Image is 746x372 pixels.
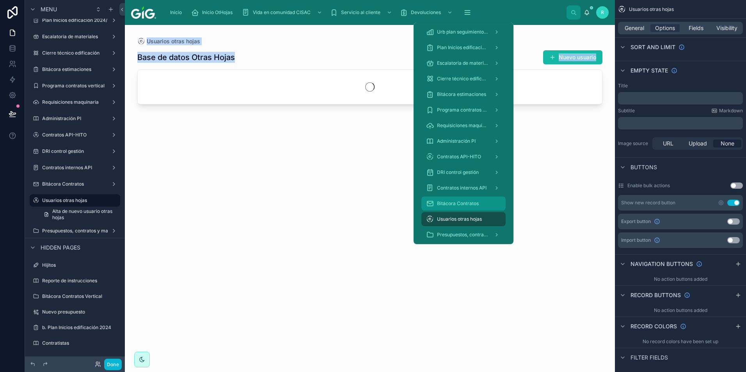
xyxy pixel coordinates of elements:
[30,14,120,27] a: Plan Inicios edificación 2024/2025
[625,24,644,32] span: General
[421,119,506,133] a: Requisiciones maquinaria
[39,208,120,221] a: Alta de nuevo usuario otras hojas
[437,44,488,51] span: Plan Inicios edificación 2024/2025
[131,6,156,19] img: App logo
[147,37,200,45] span: Usuarios otras hojas
[414,23,513,244] div: scrollable content
[189,5,238,19] a: Inicio OtHojas
[618,83,628,89] label: Title
[42,324,119,331] label: b. Plan Inicios edificación 2024
[30,80,120,92] a: Programa contratos vertical
[30,96,120,108] a: Requisiciones maquinaria
[42,34,108,40] label: Escalatoria de materiales
[631,322,677,330] span: Record colors
[41,244,80,252] span: Hidden pages
[437,232,488,238] span: Presupuestos, contratos y materiales
[30,30,120,43] a: Escalatoria de materiales
[42,132,108,138] label: Contratos API-HITO
[421,134,506,148] a: Administración PI
[42,99,108,105] label: Requisiciones maquinaria
[655,24,675,32] span: Options
[629,6,674,12] span: Usuarios otras hojas
[42,181,108,187] label: Bitácora Contratos
[631,260,693,268] span: Navigation buttons
[411,9,441,16] span: Devoluciones
[421,150,506,164] a: Contratos API-HITO
[437,29,488,35] span: Urb plan seguimiento contratos 2024/2025
[42,228,124,234] label: Presupuestos, contratos y materiales
[104,359,122,370] button: Done
[618,117,743,129] div: scrollable content
[30,129,120,141] a: Contratos API-HITO
[421,212,506,226] a: Usuarios otras hojas
[30,112,120,125] a: Administración PI
[42,293,119,299] label: Bitácora Contratos Vertical
[162,4,567,21] div: scrollable content
[421,228,506,242] a: Presupuestos, contratos y materiales
[328,5,396,19] a: Servicio al cliente
[437,185,487,191] span: Contratos internos API
[42,165,108,171] label: Contratos internos API
[41,5,57,13] span: Menu
[30,290,120,303] a: Bitácora Contratos Vertical
[30,321,120,334] a: b. Plan Inicios edificación 2024
[42,50,108,56] label: Cierre técnico edificación
[711,108,743,114] a: Markdown
[437,107,488,113] span: Programa contratos vertical
[615,304,746,317] div: No action buttons added
[437,169,479,175] span: DRI control gestión
[618,92,743,105] div: scrollable content
[627,182,670,189] label: Enable bulk actions
[42,148,108,154] label: DRI control gestión
[30,194,120,207] a: Usuarios otras hojas
[42,340,119,346] label: Contratistas
[618,140,649,147] label: Image source
[42,262,119,268] label: Hijitos
[30,47,120,59] a: Cierre técnico edificación
[601,9,604,16] span: R
[202,9,233,16] span: Inicio OtHojas
[42,83,108,89] label: Programa contratos vertical
[543,50,602,64] button: Nuevo usuario
[398,5,456,19] a: Devoluciones
[663,140,673,147] span: URL
[421,165,506,179] a: DRI control gestión
[421,72,506,86] a: Cierre técnico edificación
[240,5,326,19] a: Vida en comunidad CISAC
[421,181,506,195] a: Contratos internos API
[631,67,668,74] span: Empty state
[421,197,506,211] a: Bitácora Contratos
[30,145,120,158] a: DRI control gestión
[437,76,488,82] span: Cierre técnico edificación
[437,91,486,97] span: Bitácora estimaciones
[621,237,651,243] span: Import button
[42,17,119,23] label: Plan Inicios edificación 2024/2025
[437,216,482,222] span: Usuarios otras hojas
[30,275,120,287] a: Reporte de instrucciones
[421,25,506,39] a: Urb plan seguimiento contratos 2024/2025
[137,52,235,63] h1: Base de datos Otras Hojas
[719,108,743,114] span: Markdown
[30,225,120,237] a: Presupuestos, contratos y materiales
[170,9,182,16] span: Inicio
[631,43,675,51] span: Sort And Limit
[42,66,108,73] label: Bitácora estimaciones
[716,24,737,32] span: Visibility
[437,122,488,129] span: Requisiciones maquinaria
[615,335,746,348] div: No record colors have been set up
[615,273,746,285] div: No action buttons added
[437,138,476,144] span: Administración PI
[421,87,506,101] a: Bitácora estimaciones
[30,178,120,190] a: Bitácora Contratos
[42,309,119,315] label: Nuevo presupuesto
[631,291,681,299] span: Record buttons
[42,278,119,284] label: Reporte de instrucciones
[253,9,311,16] span: Vida en comunidad CISAC
[137,37,200,45] a: Usuarios otras hojas
[52,208,115,221] span: Alta de nuevo usuario otras hojas
[437,60,488,66] span: Escalatoria de materiales
[689,24,703,32] span: Fields
[721,140,734,147] span: None
[42,115,108,122] label: Administración PI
